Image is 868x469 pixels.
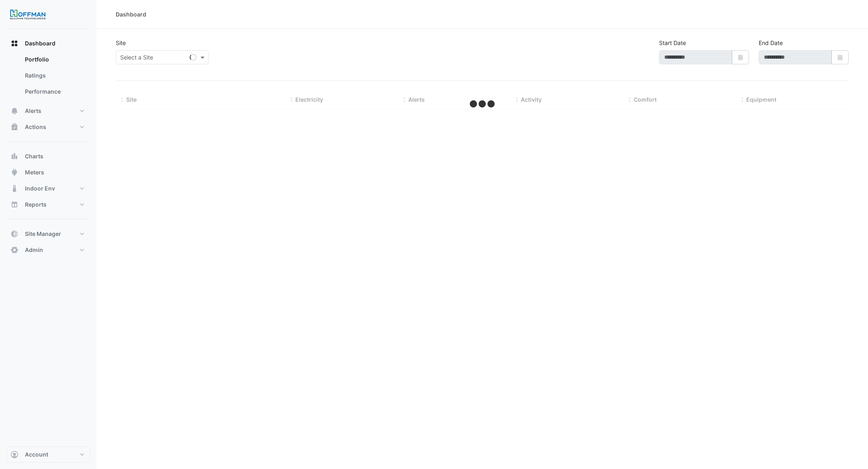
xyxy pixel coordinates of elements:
span: Site [126,96,137,103]
span: Equipment [746,96,776,103]
app-icon: Alerts [10,107,18,115]
button: Meters [6,164,90,180]
span: Alerts [408,96,425,103]
button: Site Manager [6,226,90,242]
span: Reports [25,201,47,209]
span: Charts [25,152,43,160]
button: Actions [6,119,90,135]
button: Admin [6,242,90,258]
span: Electricity [295,96,323,103]
span: Activity [521,96,542,103]
label: End Date [759,39,783,47]
app-icon: Admin [10,246,18,254]
div: Dashboard [116,10,146,18]
span: Alerts [25,107,41,115]
div: Dashboard [6,51,90,103]
label: Site [116,39,126,47]
span: Indoor Env [25,184,55,193]
a: Portfolio [18,51,90,68]
span: Meters [25,168,44,176]
span: Account [25,451,48,459]
app-icon: Site Manager [10,230,18,238]
app-icon: Actions [10,123,18,131]
app-icon: Meters [10,168,18,176]
span: Comfort [634,96,657,103]
button: Account [6,446,90,463]
app-icon: Charts [10,152,18,160]
span: Actions [25,123,46,131]
button: Reports [6,197,90,213]
button: Dashboard [6,35,90,51]
app-icon: Dashboard [10,39,18,47]
button: Charts [6,148,90,164]
button: Alerts [6,103,90,119]
a: Performance [18,84,90,100]
span: Site Manager [25,230,61,238]
span: Admin [25,246,43,254]
span: Dashboard [25,39,55,47]
label: Start Date [659,39,686,47]
app-icon: Reports [10,201,18,209]
img: Company Logo [10,6,46,23]
a: Ratings [18,68,90,84]
app-icon: Indoor Env [10,184,18,193]
button: Indoor Env [6,180,90,197]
